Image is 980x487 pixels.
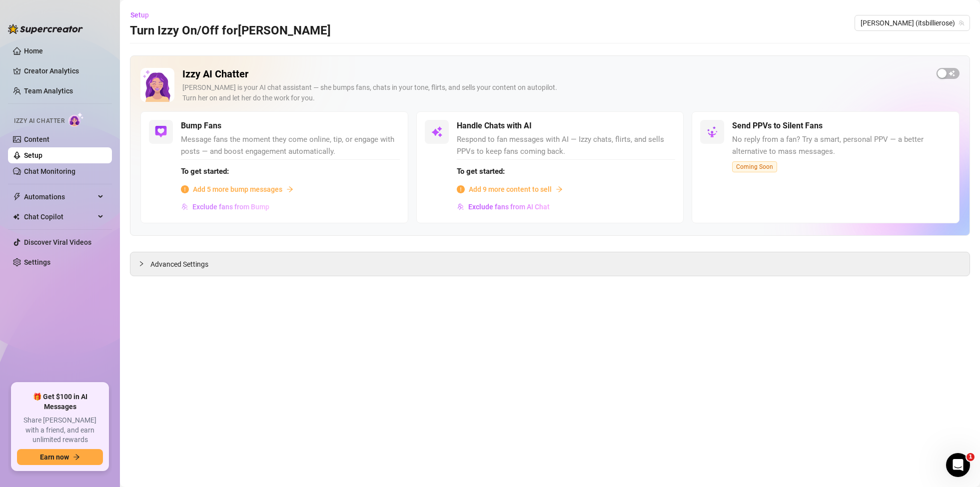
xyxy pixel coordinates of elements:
span: Chat Copilot [24,209,95,225]
a: Home [24,47,43,55]
h3: Turn Izzy On/Off for [PERSON_NAME] [130,23,331,39]
span: No reply from a fan? Try a smart, personal PPV — a better alternative to mass messages. [732,134,951,157]
span: team [959,20,965,26]
button: Exclude fans from AI Chat [457,199,550,215]
a: Creator Analytics [24,63,104,79]
h2: Izzy AI Chatter [182,68,929,80]
h5: Bump Fans [181,120,221,132]
span: 🎁 Get $100 in AI Messages [17,392,103,412]
h5: Handle Chats with AI [457,120,532,132]
span: arrow-right [556,186,563,193]
a: Discover Viral Videos [24,238,91,246]
img: svg%3e [155,126,167,138]
span: Respond to fan messages with AI — Izzy chats, flirts, and sells PPVs to keep fans coming back. [457,134,676,157]
button: Exclude fans from Bump [181,199,270,215]
img: logo-BBDzfeDw.svg [8,24,83,34]
span: Automations [24,189,95,205]
span: info-circle [181,185,189,193]
span: info-circle [457,185,465,193]
span: Message fans the moment they come online, tip, or engage with posts — and boost engagement automa... [181,134,400,157]
span: Earn now [40,453,69,461]
img: svg%3e [706,126,718,138]
button: Earn nowarrow-right [17,449,103,465]
span: thunderbolt [13,193,21,201]
h5: Send PPVs to Silent Fans [732,120,823,132]
a: Settings [24,258,50,266]
strong: To get started: [457,167,505,176]
div: collapsed [138,258,150,269]
a: Chat Monitoring [24,167,75,175]
button: Setup [130,7,157,23]
a: Setup [24,151,42,159]
span: Exclude fans from AI Chat [468,203,550,211]
span: Add 9 more content to sell [469,184,552,195]
span: 1 [967,453,975,461]
a: Team Analytics [24,87,73,95]
div: [PERSON_NAME] is your AI chat assistant — she bumps fans, chats in your tone, flirts, and sells y... [182,82,929,103]
iframe: Intercom live chat [946,453,970,477]
span: Add 5 more bump messages [193,184,282,195]
img: Izzy AI Chatter [140,68,174,102]
span: Coming Soon [732,161,777,172]
span: Share [PERSON_NAME] with a friend, and earn unlimited rewards [17,416,103,445]
img: svg%3e [181,203,188,210]
span: Exclude fans from Bump [192,203,269,211]
span: Setup [130,11,149,19]
span: arrow-right [286,186,293,193]
img: svg%3e [457,203,464,210]
strong: To get started: [181,167,229,176]
span: arrow-right [73,454,80,461]
span: Billie (itsbillierose) [861,15,964,30]
span: Advanced Settings [150,259,208,270]
a: Content [24,135,49,143]
img: svg%3e [431,126,443,138]
img: AI Chatter [68,112,84,127]
span: Izzy AI Chatter [14,116,64,126]
span: collapsed [138,261,144,267]
img: Chat Copilot [13,213,19,220]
